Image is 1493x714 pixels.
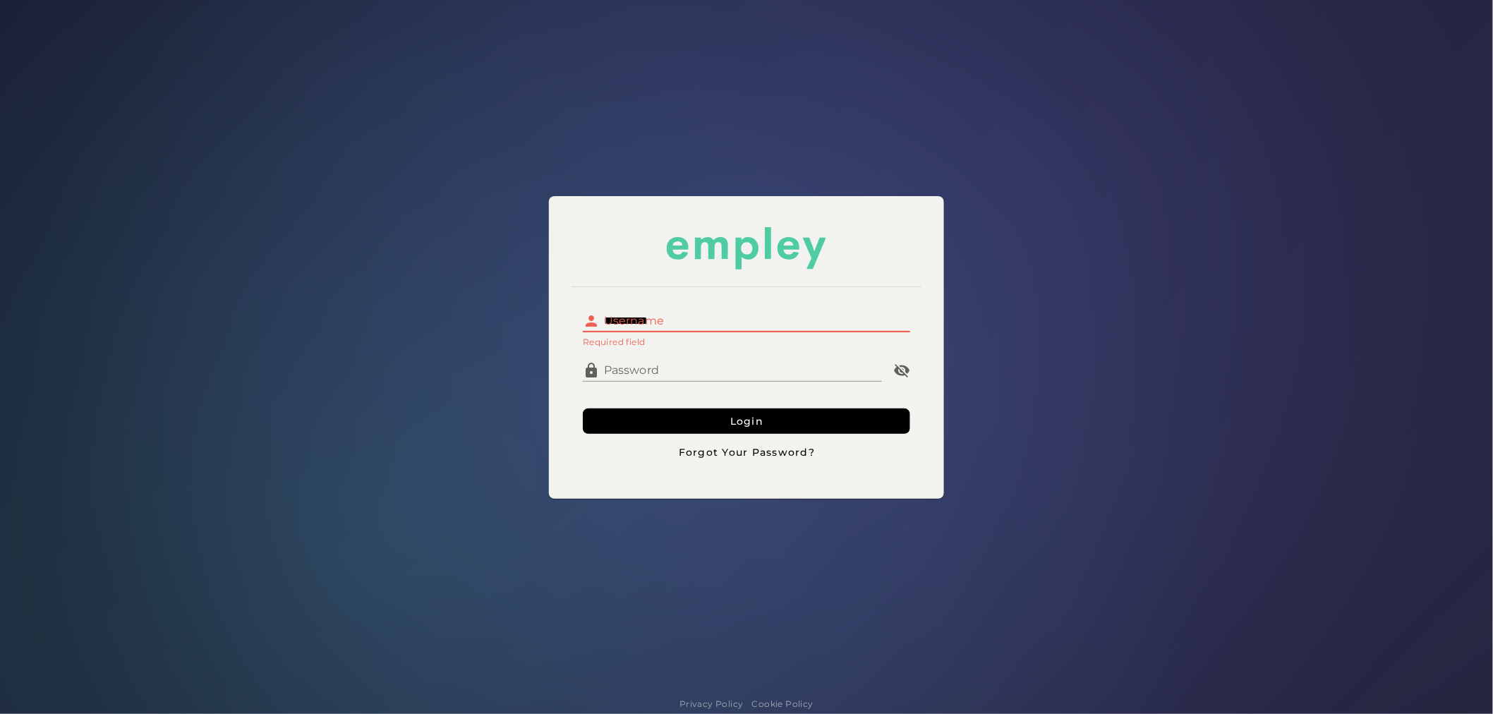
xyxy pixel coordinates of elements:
[678,446,816,459] span: Forgot Your Password?
[679,697,744,711] a: Privacy Policy
[752,697,814,711] a: Cookie Policy
[730,415,764,428] span: Login
[583,440,910,465] button: Forgot Your Password?
[583,338,910,346] div: Required field
[583,409,910,434] button: Login
[893,362,910,379] i: Password appended action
